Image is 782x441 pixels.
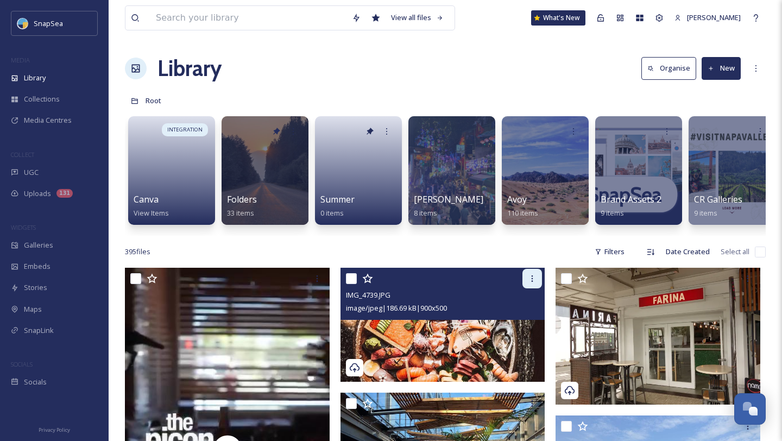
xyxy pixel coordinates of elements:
span: SnapSea [34,18,63,28]
span: 33 items [227,208,254,218]
a: Folders33 items [227,194,257,218]
a: Library [157,52,222,85]
img: IMG_4741.WEBP [556,268,760,405]
span: Root [146,96,161,105]
a: Root [146,94,161,107]
button: Organise [641,57,696,79]
span: Summer [320,193,355,205]
img: IMG_4739.JPG [340,268,545,382]
span: 395 file s [125,247,150,257]
span: Socials [24,377,47,387]
a: [PERSON_NAME]8 items [414,194,483,218]
button: Open Chat [734,393,766,425]
span: Canva [134,193,159,205]
span: 9 items [601,208,624,218]
span: View Items [134,208,169,218]
span: Select all [721,247,749,257]
span: SOCIALS [11,360,33,368]
img: snapsea-logo.png [17,18,28,29]
span: Embeds [24,261,51,272]
span: image/jpeg | 186.69 kB | 900 x 500 [346,303,447,313]
input: Search your library [150,6,346,30]
button: New [702,57,741,79]
span: Brand Assets 2 [601,193,661,205]
a: Summer0 items [320,194,355,218]
span: 8 items [414,208,437,218]
a: Avoy110 items [507,194,538,218]
span: MEDIA [11,56,30,64]
span: Folders [227,193,257,205]
span: Library [24,73,46,83]
a: INTEGRATIONCanvaView Items [125,111,218,225]
div: 131 [56,189,73,198]
a: Privacy Policy [39,423,70,436]
span: Media Centres [24,115,72,125]
a: View all files [386,7,449,28]
span: 9 items [694,208,717,218]
span: Privacy Policy [39,426,70,433]
a: Organise [641,57,702,79]
span: INTEGRATION [167,126,203,134]
div: Filters [589,241,630,262]
a: What's New [531,10,585,26]
span: SnapLink [24,325,54,336]
span: Galleries [24,240,53,250]
span: 0 items [320,208,344,218]
span: COLLECT [11,150,34,159]
span: [PERSON_NAME] [687,12,741,22]
a: Brand Assets 29 items [601,194,661,218]
a: CR Galleries9 items [694,194,742,218]
div: Date Created [660,241,715,262]
a: [PERSON_NAME] [669,7,746,28]
span: Stories [24,282,47,293]
span: Maps [24,304,42,314]
span: Collections [24,94,60,104]
span: UGC [24,167,39,178]
span: 110 items [507,208,538,218]
span: WIDGETS [11,223,36,231]
span: Uploads [24,188,51,199]
span: [PERSON_NAME] [414,193,483,205]
span: Avoy [507,193,527,205]
span: IMG_4739.JPG [346,290,390,300]
span: CR Galleries [694,193,742,205]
